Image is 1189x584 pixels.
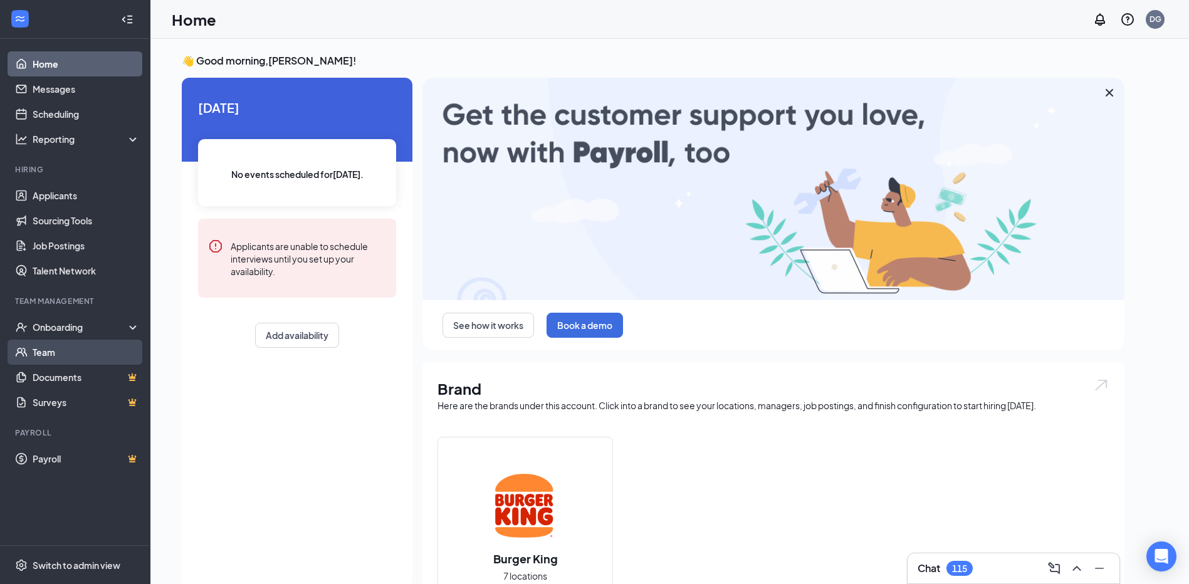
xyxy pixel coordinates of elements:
[33,365,140,390] a: DocumentsCrown
[15,164,137,175] div: Hiring
[14,13,26,25] svg: WorkstreamLogo
[33,51,140,76] a: Home
[1047,561,1062,576] svg: ComposeMessage
[33,233,140,258] a: Job Postings
[485,466,565,546] img: Burger King
[231,167,364,181] span: No events scheduled for [DATE] .
[255,323,339,348] button: Add availability
[15,559,28,571] svg: Settings
[1089,558,1109,578] button: Minimize
[172,9,216,30] h1: Home
[1069,561,1084,576] svg: ChevronUp
[1067,558,1087,578] button: ChevronUp
[918,561,940,575] h3: Chat
[182,54,1124,68] h3: 👋 Good morning, [PERSON_NAME] !
[33,258,140,283] a: Talent Network
[1093,378,1109,392] img: open.6027fd2a22e1237b5b06.svg
[33,446,140,471] a: PayrollCrown
[1092,561,1107,576] svg: Minimize
[33,340,140,365] a: Team
[1150,14,1161,24] div: DG
[15,296,137,306] div: Team Management
[547,313,623,338] button: Book a demo
[198,98,396,117] span: [DATE]
[422,78,1124,300] img: payroll-large.gif
[208,239,223,254] svg: Error
[33,390,140,415] a: SurveysCrown
[15,321,28,333] svg: UserCheck
[121,13,134,26] svg: Collapse
[33,133,140,145] div: Reporting
[1092,12,1108,27] svg: Notifications
[1120,12,1135,27] svg: QuestionInfo
[33,559,120,571] div: Switch to admin view
[231,239,386,278] div: Applicants are unable to schedule interviews until you set up your availability.
[1102,85,1117,100] svg: Cross
[33,183,140,208] a: Applicants
[503,569,547,583] span: 7 locations
[33,102,140,127] a: Scheduling
[1044,558,1064,578] button: ComposeMessage
[15,427,137,438] div: Payroll
[437,399,1109,412] div: Here are the brands under this account. Click into a brand to see your locations, managers, job p...
[443,313,534,338] button: See how it works
[15,133,28,145] svg: Analysis
[1146,541,1176,571] div: Open Intercom Messenger
[952,563,967,574] div: 115
[437,378,1109,399] h1: Brand
[33,321,129,333] div: Onboarding
[481,551,570,566] h2: Burger King
[33,208,140,233] a: Sourcing Tools
[33,76,140,102] a: Messages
